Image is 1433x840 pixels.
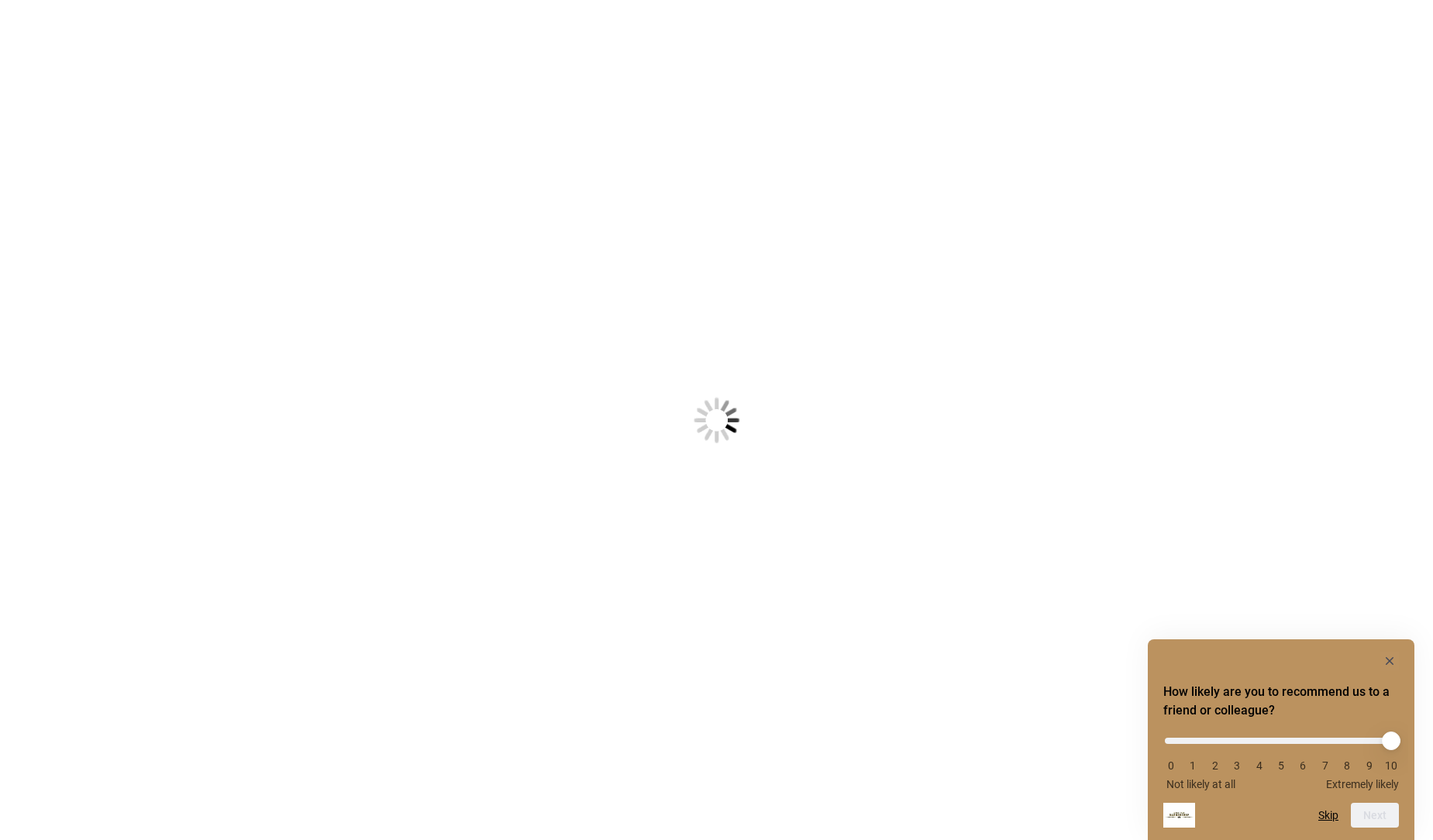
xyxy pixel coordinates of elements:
li: 7 [1318,759,1333,772]
span: Not likely at all [1166,778,1235,790]
li: 3 [1229,759,1245,772]
h2: How likely are you to recommend us to a friend or colleague? Select an option from 0 to 10, with ... [1163,683,1399,720]
span: Extremely likely [1326,778,1399,790]
li: 6 [1295,759,1311,772]
li: 9 [1362,759,1377,772]
button: Next question [1351,803,1399,828]
div: How likely are you to recommend us to a friend or colleague? Select an option from 0 to 10, with ... [1163,726,1399,790]
li: 1 [1185,759,1200,772]
li: 0 [1163,759,1179,772]
img: Loading [618,321,816,519]
button: Hide survey [1380,652,1399,670]
li: 4 [1252,759,1267,772]
li: 5 [1273,759,1289,772]
li: 8 [1339,759,1355,772]
li: 2 [1207,759,1223,772]
button: Skip [1318,809,1338,821]
div: How likely are you to recommend us to a friend or colleague? Select an option from 0 to 10, with ... [1163,652,1399,828]
li: 10 [1383,759,1399,772]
